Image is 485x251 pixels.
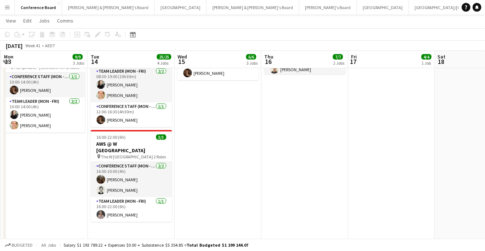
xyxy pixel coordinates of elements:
[91,42,172,127] app-job-card: 08:30-19:00 (10h30m)3/3Futuresphere - SXSW Pumphouse - [GEOGRAPHIC_DATA]2 RolesTeam Leader (Mon -...
[421,54,432,60] span: 4/4
[333,54,343,60] span: 7/7
[157,60,171,66] div: 4 Jobs
[62,0,155,15] button: [PERSON_NAME] & [PERSON_NAME]'s Board
[24,43,42,48] span: Week 41
[187,242,248,248] span: Total Budgeted $1 199 144.07
[157,54,171,60] span: 25/25
[12,243,33,248] span: Budgeted
[156,134,166,140] span: 3/3
[333,60,345,66] div: 2 Jobs
[36,16,53,25] a: Jobs
[264,53,273,60] span: Thu
[91,102,172,127] app-card-role: Conference Staff (Mon - Fri)1/112:00-16:30 (4h30m)[PERSON_NAME]
[90,57,99,66] span: 14
[91,67,172,102] app-card-role: Team Leader (Mon - Fri)2/208:30-19:00 (10h30m)[PERSON_NAME][PERSON_NAME]
[4,241,34,249] button: Budgeted
[351,53,357,60] span: Fri
[154,154,166,159] span: 2 Roles
[45,43,55,48] div: AEDT
[57,17,73,24] span: Comms
[350,57,357,66] span: 17
[15,0,62,15] button: Conference Board
[64,242,248,248] div: Salary $1 193 789.22 + Expenses $0.00 + Subsistence $5 354.85 =
[73,60,84,66] div: 3 Jobs
[91,53,99,60] span: Tue
[101,154,153,159] span: The W [GEOGRAPHIC_DATA]
[91,130,172,222] app-job-card: 16:00-22:00 (6h)3/3AWS @ W [GEOGRAPHIC_DATA] The W [GEOGRAPHIC_DATA]2 RolesConference Staff (Mon ...
[91,141,172,154] h3: AWS @ W [GEOGRAPHIC_DATA]
[422,60,431,66] div: 1 Job
[4,41,85,133] app-job-card: 10:00-14:00 (4h)3/3Futuresphere - SXSW Training/Briefing Pumphouse - [GEOGRAPHIC_DATA]2 RolesConf...
[73,54,83,60] span: 9/9
[176,57,187,66] span: 15
[155,0,207,15] button: [GEOGRAPHIC_DATA]
[20,16,34,25] a: Edit
[357,0,409,15] button: [GEOGRAPHIC_DATA]
[6,42,23,49] div: [DATE]
[39,17,50,24] span: Jobs
[246,60,258,66] div: 3 Jobs
[97,134,126,140] span: 16:00-22:00 (6h)
[178,53,187,60] span: Wed
[91,197,172,222] app-card-role: Team Leader (Mon - Fri)1/116:00-22:00 (6h)[PERSON_NAME]
[40,242,57,248] span: All jobs
[4,53,13,60] span: Mon
[23,17,32,24] span: Edit
[299,0,357,15] button: [PERSON_NAME]'s Board
[437,57,446,66] span: 18
[4,97,85,133] app-card-role: Team Leader (Mon - Fri)2/210:00-14:00 (4h)[PERSON_NAME][PERSON_NAME]
[3,16,19,25] a: View
[4,73,85,97] app-card-role: Conference Staff (Mon - Fri)1/110:00-14:00 (4h)[PERSON_NAME]
[6,17,16,24] span: View
[246,54,256,60] span: 6/6
[438,53,446,60] span: Sat
[207,0,299,15] button: [PERSON_NAME] & [PERSON_NAME]'s Board
[54,16,76,25] a: Comms
[263,57,273,66] span: 16
[91,162,172,197] app-card-role: Conference Staff (Mon - Fri)2/216:00-20:00 (4h)[PERSON_NAME][PERSON_NAME]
